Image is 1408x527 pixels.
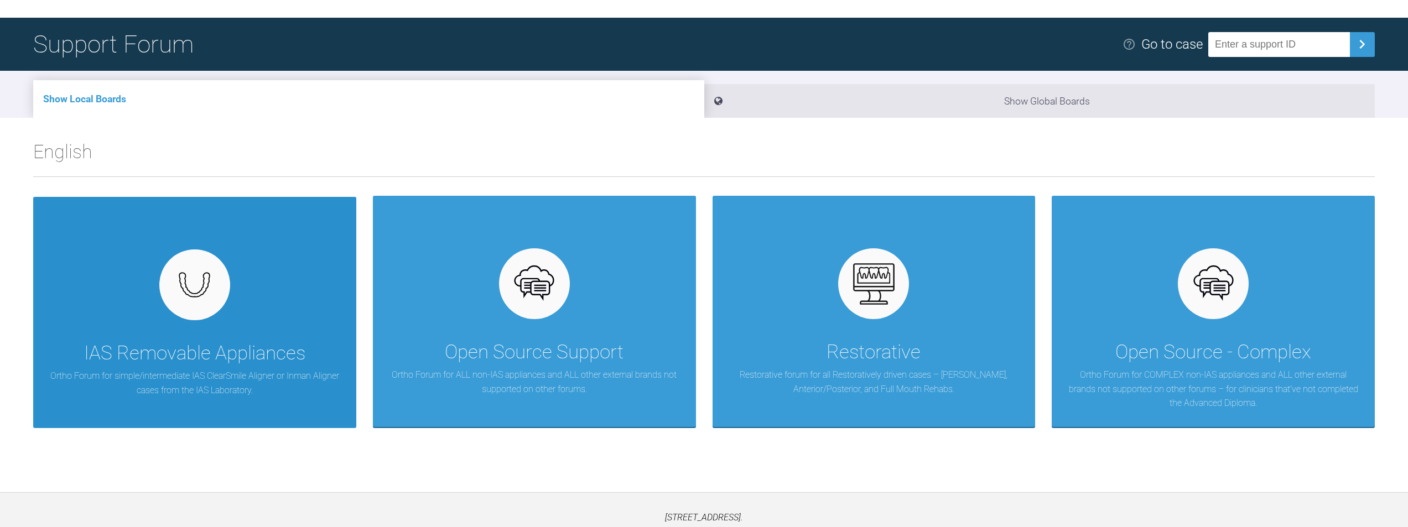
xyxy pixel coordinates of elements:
[513,263,555,305] img: opensource.6e495855.svg
[84,338,305,369] div: IAS Removable Appliances
[704,84,1375,118] li: Show Global Boards
[373,196,696,427] a: Open Source SupportOrtho Forum for ALL non-IAS appliances and ALL other external brands not suppo...
[1208,32,1350,57] input: Enter a support ID
[33,25,194,64] h1: Support Forum
[853,263,895,305] img: restorative.65e8f6b6.svg
[1123,38,1136,51] img: help.e70b9f3d.svg
[1192,263,1235,305] img: opensource.6e495855.svg
[389,368,679,396] p: Ortho Forum for ALL non-IAS appliances and ALL other external brands not supported on other forums.
[827,337,921,368] div: Restorative
[713,196,1036,427] a: RestorativeRestorative forum for all Restoratively driven cases – [PERSON_NAME], Anterior/Posteri...
[1052,196,1375,427] a: Open Source - ComplexOrtho Forum for COMPLEX non-IAS appliances and ALL other external brands not...
[1141,34,1203,55] div: Go to case
[1068,368,1358,410] p: Ortho Forum for COMPLEX non-IAS appliances and ALL other external brands not supported on other f...
[1115,337,1311,368] div: Open Source - Complex
[173,269,216,301] img: removables.927eaa4e.svg
[33,196,356,427] a: IAS Removable AppliancesOrtho Forum for simple/intermediate IAS ClearSmile Aligner or Inman Align...
[1353,35,1371,53] img: chevronRight.28bd32b0.svg
[445,337,624,368] div: Open Source Support
[33,80,704,118] li: Show Local Boards
[729,368,1019,396] p: Restorative forum for all Restoratively driven cases – [PERSON_NAME], Anterior/Posterior, and Ful...
[33,137,1375,176] h2: English
[50,369,340,397] p: Ortho Forum for simple/intermediate IAS ClearSmile Aligner or Inman Aligner cases from the IAS La...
